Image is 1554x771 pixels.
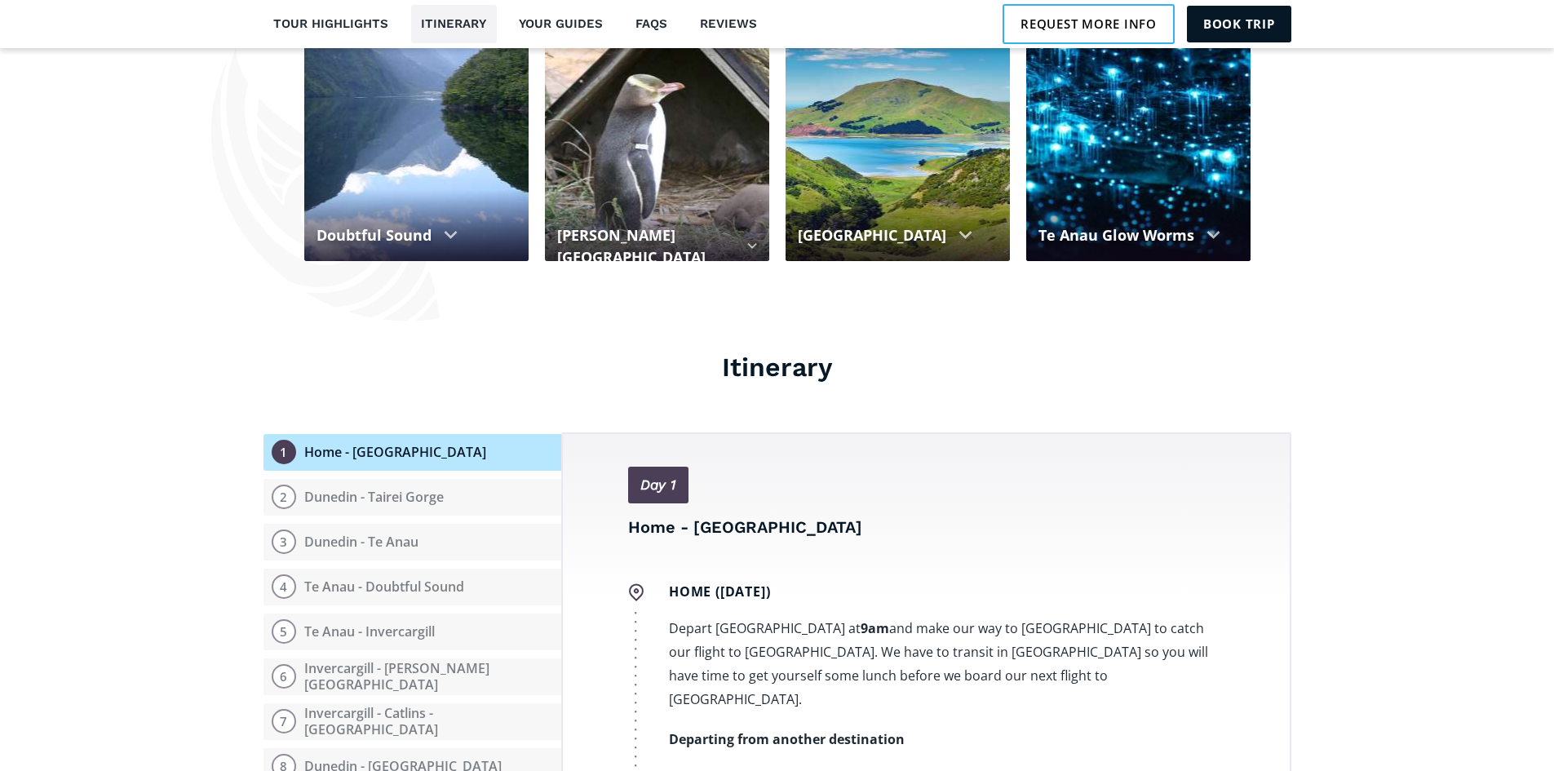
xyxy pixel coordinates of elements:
div: Experience the vast and untouched wilderness [317,259,516,295]
div: This underground world is astonishingly beautiful [1038,259,1238,295]
button: 7Invercargill - Catlins - [GEOGRAPHIC_DATA] [263,703,561,740]
a: Request more info [1003,4,1175,43]
h4: Home - [GEOGRAPHIC_DATA] [628,516,1224,538]
a: Your guides [509,5,613,43]
button: 2Dunedin - Tairei Gorge [263,479,561,516]
div: Invercargill - [PERSON_NAME][GEOGRAPHIC_DATA] [304,660,553,694]
div: Te Anau Glow Worms [1038,224,1194,246]
strong: Home ([DATE]) [669,583,770,600]
div: Dunedin - Te Anau [304,534,418,551]
strong: 9am [861,619,889,637]
a: Day 1 [628,467,688,503]
a: Book trip [1187,6,1291,42]
div: Home - [GEOGRAPHIC_DATA] [304,444,486,461]
div: [GEOGRAPHIC_DATA] [798,224,946,246]
div: Te Anau - Invercargill [304,623,435,640]
a: Tour highlights [263,5,399,43]
div: The home of an abundance of magnificent world famous marine wildlife [798,259,998,312]
div: 7 [272,709,296,733]
div: Te Anau - Doubtful Sound [304,578,464,596]
a: FAQs [626,5,678,43]
div: Dunedin - Tairei Gorge [304,489,444,506]
div: [PERSON_NAME][GEOGRAPHIC_DATA] [557,224,736,268]
div: 2 [272,485,296,509]
div: 4 [272,574,296,599]
a: Reviews [690,5,768,43]
button: 3Dunedin - Te Anau [263,524,561,561]
button: 6Invercargill - [PERSON_NAME][GEOGRAPHIC_DATA] [263,658,561,695]
div: 3 [272,530,296,554]
button: 5Te Anau - Invercargill [263,614,561,650]
p: Depart [GEOGRAPHIC_DATA] at and make our way to [GEOGRAPHIC_DATA] to catch our flight to [GEOGRAP... [669,617,1224,711]
div: 1 [272,440,296,464]
h3: Itinerary [263,351,1291,383]
button: 4Te Anau - Doubtful Sound [263,569,561,605]
a: 1Home - [GEOGRAPHIC_DATA] [263,434,561,471]
div: 6 [272,664,296,689]
div: 5 [272,619,296,644]
a: Itinerary [411,5,497,43]
strong: Departing from another destination [669,730,905,748]
div: Doubtful Sound [317,224,432,246]
div: Invercargill - Catlins - [GEOGRAPHIC_DATA] [304,705,553,739]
